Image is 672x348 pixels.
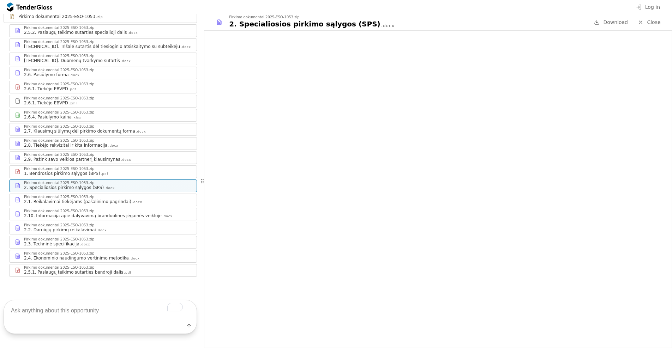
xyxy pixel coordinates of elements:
div: Pirkimo dokumentai 2025-ESO-1053.zip [24,125,94,128]
a: Pirkimo dokumentai 2025-ESO-1053.zip2.10. Informacija apie dalyvavimą branduolines jėgainės veikl... [9,208,197,220]
div: Pirkimo dokumentai 2025-ESO-1053.zip [24,252,94,255]
a: Close [634,18,665,27]
div: .xlsx [72,115,81,120]
div: .pdf [101,172,108,176]
div: 2.6.1. Tiekėjo EBVPD [24,100,68,106]
a: Pirkimo dokumentai 2025-ESO-1053.zip2.1. Reikalavimai tiekėjams (pašalinimo pagrindai).docx [9,194,197,206]
div: .docx [104,186,115,190]
div: 2.8. Tiekėjo rekvizitai ir kita informacija [24,142,108,148]
div: 2. Specialiosios pirkimo sąlygos (SPS) [24,185,104,190]
a: Pirkimo dokumentai 2025-ESO-1053.zip2.8. Tiekėjo rekvizitai ir kita informacija.docx [9,137,197,150]
div: Pirkimo dokumentai 2025-ESO-1053.zip [24,111,94,114]
div: .docx [121,59,131,63]
div: 2.9. Pažink savo veiklos partnerį klausimynas [24,157,120,162]
div: .docx [381,23,395,29]
div: 2.1. Reikalavimai tiekėjams (pašalinimo pagrindai) [24,199,131,204]
div: Pirkimo dokumentai 2025-ESO-1053 [18,14,95,19]
textarea: To enrich screen reader interactions, please activate Accessibility in Grammarly extension settings [4,300,197,321]
div: [TECHNICAL_ID]. Duomenų tvarkymo sutartis [24,58,120,63]
div: Pirkimo dokumentai 2025-ESO-1053.zip [24,83,94,86]
div: .docx [128,31,138,35]
div: .docx [132,200,142,204]
div: Pirkimo dokumentai 2025-ESO-1053.zip [24,40,94,44]
div: .pdf [69,87,76,92]
div: .docx [162,214,173,219]
span: Close [647,19,660,25]
div: 2.6.1. Tiekėjo EBVPD [24,86,68,92]
div: Pirkimo dokumentai 2025-ESO-1053.zip [24,26,94,30]
a: Pirkimo dokumentai 2025-ESO-1053.zip2.4. Ekonominio naudingumo vertinimo metodika.docx [9,250,197,263]
span: Log in [645,4,660,10]
a: Pirkimo dokumentai 2025-ESO-1053.zip2.7. Klausimų siūlymų dėl pirkimo dokumentų forma.docx [9,123,197,136]
a: Pirkimo dokumentai 2025-ESO-1053.zip2.6.4. Pasiūlymo kaina.xlsx [9,109,197,122]
div: .docx [121,158,131,162]
div: .docx [136,129,146,134]
div: .docx [80,242,90,247]
div: .docx [108,144,119,148]
div: 2.6.4. Pasiūlymo kaina [24,114,72,120]
div: 1. Bendrosios pirkimo sąlygos (BPS) [24,171,100,176]
div: Pirkimo dokumentai 2025-ESO-1053.zip [24,97,94,100]
div: .docx [70,73,80,78]
div: .docx [181,45,191,49]
div: 2.3. Techninė specifikacija [24,241,79,247]
a: Pirkimo dokumentai 2025-ESO-1053.zip1. Bendrosios pirkimo sąlygos (BPS).pdf [9,165,197,178]
div: 2. Specialiosios pirkimo sąlygos (SPS) [229,19,380,29]
a: Pirkimo dokumentai 2025-ESO-1053.zip[TECHNICAL_ID]. Duomenų tvarkymo sutartis.docx [9,53,197,65]
a: Pirkimo dokumentai 2025-ESO-1053.zip[TECHNICAL_ID]. Trišalė sutartis dėl tiesioginio atsiskaitymo... [9,38,197,51]
a: Pirkimo dokumentai 2025-ESO-1053.zip2.6.1. Tiekėjo EBVPD.pdf [9,81,197,93]
a: Pirkimo dokumentai 2025-ESO-1053.zip [4,10,197,23]
a: Pirkimo dokumentai 2025-ESO-1053.zip2.6. Pasiūlymo forma.docx [9,67,197,79]
div: Pirkimo dokumentai 2025-ESO-1053.zip [24,181,94,185]
a: Pirkimo dokumentai 2025-ESO-1053.zip2.5.2. Paslaugų teikimo sutarties specialioji dalis.docx [9,24,197,37]
div: Pirkimo dokumentai 2025-ESO-1053.zip [24,266,94,269]
div: Pirkimo dokumentai 2025-ESO-1053.zip [229,16,299,19]
div: Pirkimo dokumentai 2025-ESO-1053.zip [24,167,94,171]
div: Pirkimo dokumentai 2025-ESO-1053.zip [24,54,94,58]
div: Pirkimo dokumentai 2025-ESO-1053.zip [24,224,94,227]
a: Pirkimo dokumentai 2025-ESO-1053.zip2.2. Darniųjų pirkimų reikalavimai.docx [9,222,197,234]
div: 2.5.2. Paslaugų teikimo sutarties specialioji dalis [24,30,127,35]
div: .xml [69,101,77,106]
div: [TECHNICAL_ID]. Trišalė sutartis dėl tiesioginio atsiskaitymo su subteikėju [24,44,180,49]
div: Pirkimo dokumentai 2025-ESO-1053.zip [24,209,94,213]
a: Pirkimo dokumentai 2025-ESO-1053.zip2.9. Pažink savo veiklos partnerį klausimynas.docx [9,151,197,164]
a: Pirkimo dokumentai 2025-ESO-1053.zip2.6.1. Tiekėjo EBVPD.xml [9,95,197,108]
div: 2.2. Darniųjų pirkimų reikalavimai [24,227,96,233]
div: Pirkimo dokumentai 2025-ESO-1053.zip [24,153,94,157]
div: .docx [130,256,140,261]
div: Pirkimo dokumentai 2025-ESO-1053.zip [24,195,94,199]
div: .pdf [124,270,131,275]
div: Pirkimo dokumentai 2025-ESO-1053.zip [24,139,94,142]
button: Log in [634,3,662,12]
div: Pirkimo dokumentai 2025-ESO-1053.zip [24,238,94,241]
div: 2.4. Ekonominio naudingumo vertinimo metodika [24,255,129,261]
span: Download [603,19,628,25]
a: Pirkimo dokumentai 2025-ESO-1053.zip2. Specialiosios pirkimo sąlygos (SPS).docx [9,179,197,192]
a: Download [592,18,630,27]
div: .zip [96,15,103,19]
div: 2.6. Pasiūlymo forma [24,72,69,78]
div: 2.7. Klausimų siūlymų dėl pirkimo dokumentų forma [24,128,135,134]
div: .docx [97,228,107,233]
a: Pirkimo dokumentai 2025-ESO-1053.zip2.5.1. Paslaugų teikimo sutarties bendroji dalis.pdf [9,264,197,277]
a: Pirkimo dokumentai 2025-ESO-1053.zip2.3. Techninė specifikacija.docx [9,236,197,249]
div: Pirkimo dokumentai 2025-ESO-1053.zip [24,68,94,72]
div: 2.5.1. Paslaugų teikimo sutarties bendroji dalis [24,269,123,275]
div: 2.10. Informacija apie dalyvavimą branduolines jėgainės veikloje [24,213,162,219]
